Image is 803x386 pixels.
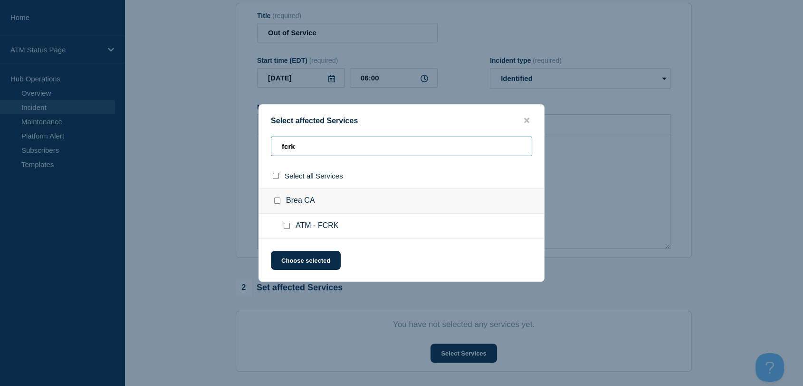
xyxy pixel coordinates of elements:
[271,137,532,156] input: Search
[521,116,532,125] button: close button
[274,198,280,204] input: Brea CA checkbox
[273,173,279,179] input: select all checkbox
[285,172,343,180] span: Select all Services
[284,223,290,229] input: ATM - FCRK checkbox
[296,221,338,231] span: ATM - FCRK
[259,188,544,214] div: Brea CA
[271,251,341,270] button: Choose selected
[259,116,544,125] div: Select affected Services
